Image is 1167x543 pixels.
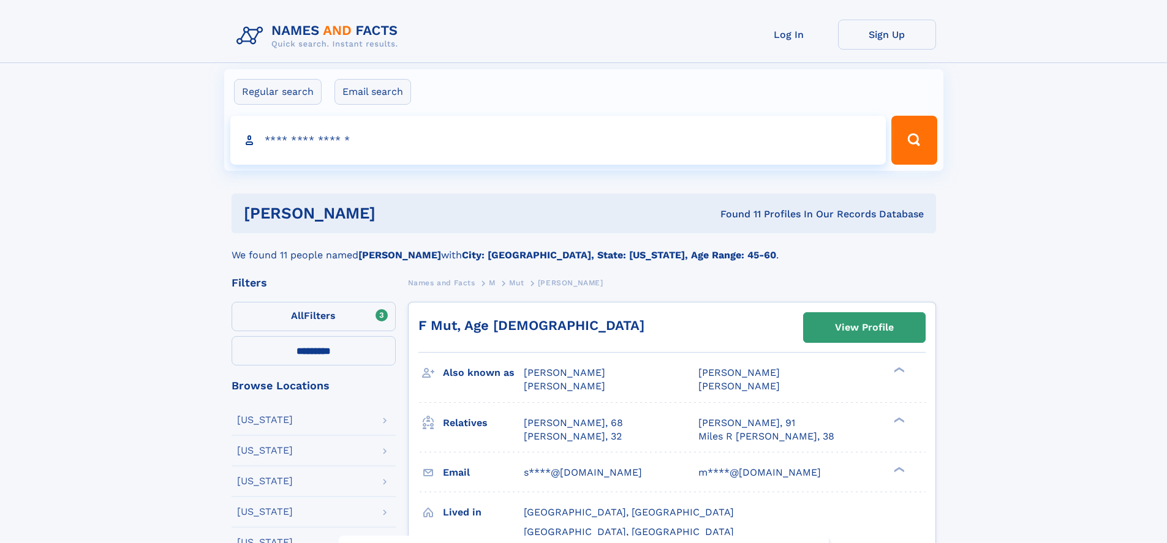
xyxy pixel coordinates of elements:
div: Browse Locations [232,380,396,391]
div: Found 11 Profiles In Our Records Database [548,208,924,221]
a: Log In [740,20,838,50]
b: City: [GEOGRAPHIC_DATA], State: [US_STATE], Age Range: 45-60 [462,249,776,261]
a: Mut [509,275,524,290]
div: [US_STATE] [237,446,293,455]
div: ❯ [891,416,905,424]
a: F Mut, Age [DEMOGRAPHIC_DATA] [418,318,644,333]
label: Regular search [234,79,322,105]
div: [US_STATE] [237,507,293,517]
div: ❯ [891,465,905,473]
span: [PERSON_NAME] [698,380,780,392]
div: We found 11 people named with . [232,233,936,263]
span: All [291,310,304,321]
h3: Email [443,462,524,483]
a: M [489,275,496,290]
b: [PERSON_NAME] [358,249,441,261]
h3: Lived in [443,502,524,523]
span: [PERSON_NAME] [524,367,605,378]
span: M [489,279,496,287]
div: View Profile [835,313,894,342]
div: [US_STATE] [237,476,293,486]
a: Sign Up [838,20,936,50]
a: [PERSON_NAME], 68 [524,416,623,430]
a: Names and Facts [408,275,475,290]
h1: [PERSON_NAME] [244,206,548,221]
a: [PERSON_NAME], 32 [524,430,622,443]
span: [PERSON_NAME] [698,367,780,378]
span: Mut [509,279,524,287]
div: Filters [232,277,396,288]
span: [PERSON_NAME] [524,380,605,392]
label: Filters [232,302,396,331]
h3: Relatives [443,413,524,433]
img: Logo Names and Facts [232,20,408,53]
label: Email search [334,79,411,105]
div: [US_STATE] [237,415,293,425]
button: Search Button [891,116,937,165]
div: ❯ [891,366,905,374]
input: search input [230,116,886,165]
a: [PERSON_NAME], 91 [698,416,795,430]
a: Miles R [PERSON_NAME], 38 [698,430,834,443]
span: [GEOGRAPHIC_DATA], [GEOGRAPHIC_DATA] [524,506,734,518]
span: [PERSON_NAME] [538,279,603,287]
span: [GEOGRAPHIC_DATA], [GEOGRAPHIC_DATA] [524,526,734,537]
a: View Profile [804,313,925,342]
h3: Also known as [443,362,524,383]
